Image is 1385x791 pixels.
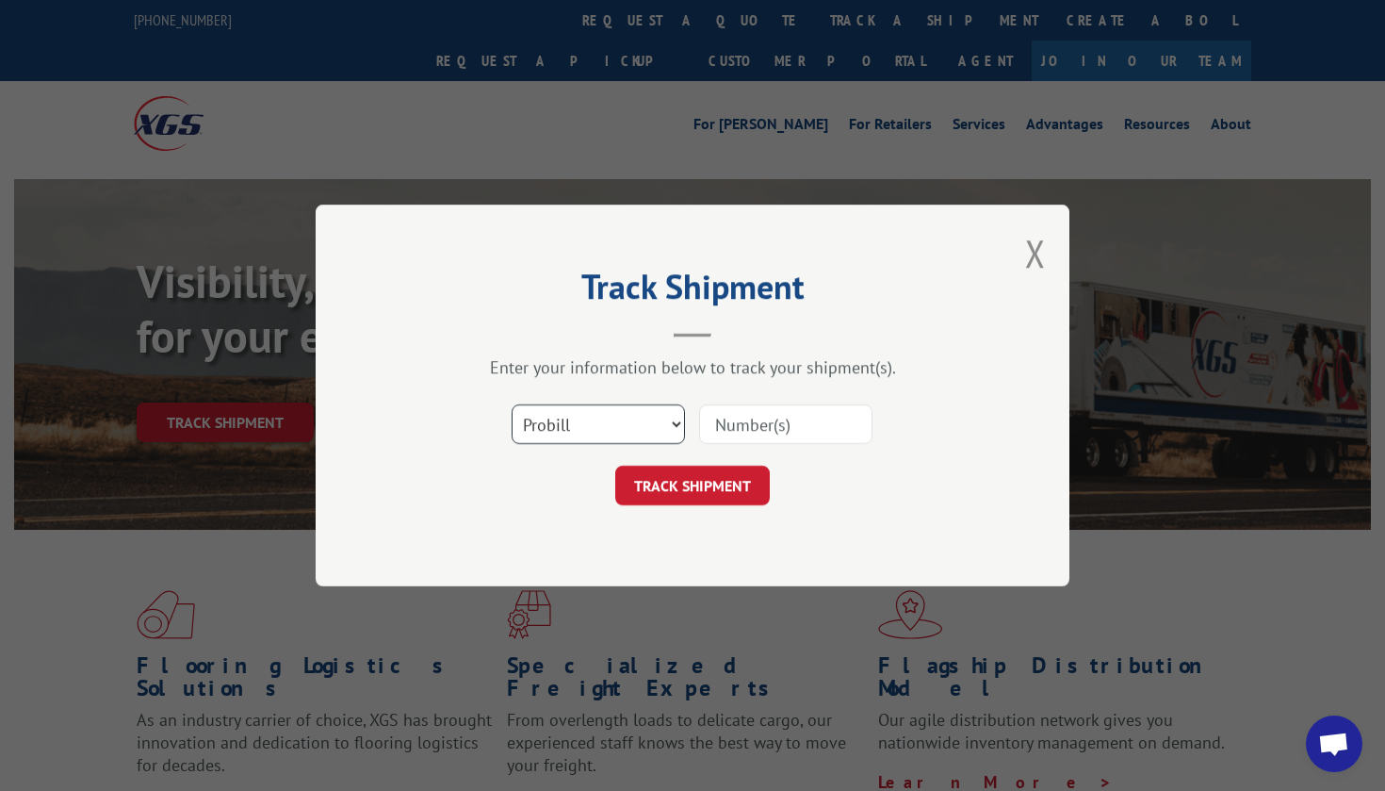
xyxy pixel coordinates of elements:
button: Close modal [1025,228,1046,278]
div: Open chat [1306,716,1362,772]
h2: Track Shipment [410,273,975,309]
button: TRACK SHIPMENT [615,466,770,505]
div: Enter your information below to track your shipment(s). [410,356,975,378]
input: Number(s) [699,404,872,444]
